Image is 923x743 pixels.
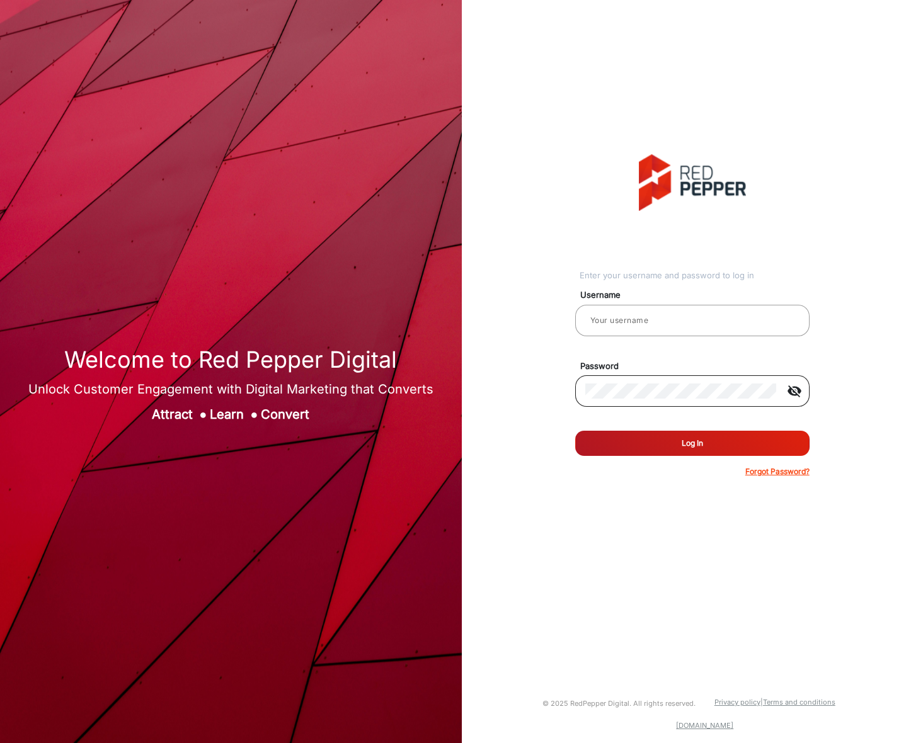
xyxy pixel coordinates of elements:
[585,313,800,328] input: Your username
[639,154,746,211] img: vmg-logo
[571,289,824,302] mat-label: Username
[763,698,835,706] a: Terms and conditions
[250,407,258,422] span: ●
[575,431,810,456] button: Log In
[28,380,433,399] div: Unlock Customer Engagement with Digital Marketing that Converts
[760,698,763,706] a: |
[779,383,810,399] mat-icon: visibility_off
[580,269,810,282] div: Enter your username and password to log in
[199,407,207,422] span: ●
[714,698,760,706] a: Privacy policy
[28,405,433,424] div: Attract Learn Convert
[28,346,433,373] h1: Welcome to Red Pepper Digital
[676,721,733,730] a: [DOMAIN_NAME]
[745,466,810,477] p: Forgot Password?
[571,360,824,373] mat-label: Password
[542,699,696,708] small: © 2025 RedPepper Digital. All rights reserved.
